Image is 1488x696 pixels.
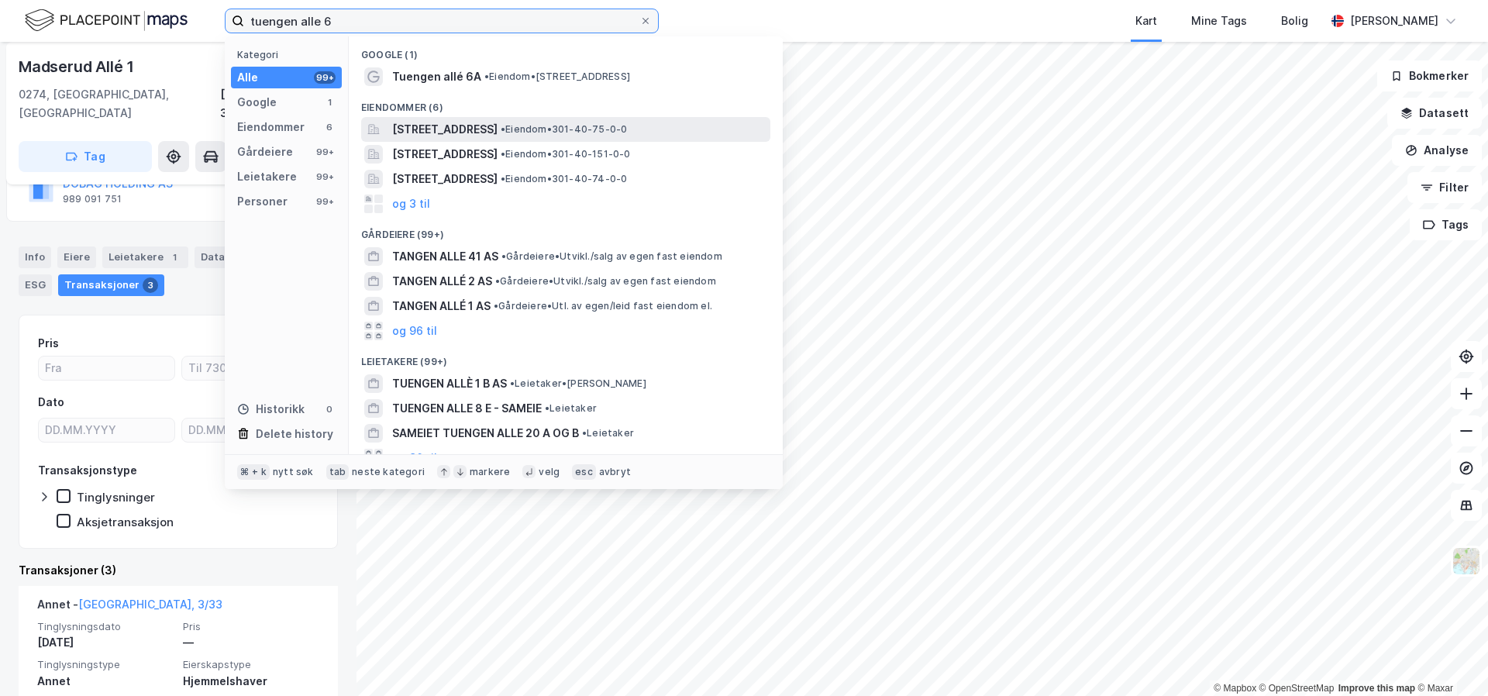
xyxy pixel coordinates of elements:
[501,148,631,160] span: Eiendom • 301-40-151-0-0
[501,173,505,184] span: •
[510,377,646,390] span: Leietaker • [PERSON_NAME]
[19,85,220,122] div: 0274, [GEOGRAPHIC_DATA], [GEOGRAPHIC_DATA]
[25,7,188,34] img: logo.f888ab2527a4732fd821a326f86c7f29.svg
[237,464,270,480] div: ⌘ + k
[38,461,137,480] div: Transaksjonstype
[37,633,174,652] div: [DATE]
[582,427,634,439] span: Leietaker
[39,357,174,380] input: Fra
[1259,683,1335,694] a: OpenStreetMap
[38,334,59,353] div: Pris
[392,449,437,467] button: og 96 til
[237,49,342,60] div: Kategori
[501,173,627,185] span: Eiendom • 301-40-74-0-0
[1387,98,1482,129] button: Datasett
[323,96,336,109] div: 1
[1191,12,1247,30] div: Mine Tags
[1392,135,1482,166] button: Analyse
[539,466,560,478] div: velg
[37,595,222,620] div: Annet -
[237,400,305,419] div: Historikk
[349,343,783,371] div: Leietakere (99+)
[38,393,64,412] div: Dato
[182,419,318,442] input: DD.MM.YYYY
[1410,209,1482,240] button: Tags
[237,68,258,87] div: Alle
[392,399,542,418] span: TUENGEN ALLE 8 E - SAMEIE
[237,192,288,211] div: Personer
[37,620,174,633] span: Tinglysningsdato
[392,322,437,340] button: og 96 til
[57,246,96,268] div: Eiere
[545,402,549,414] span: •
[1452,546,1481,576] img: Z
[392,195,430,213] button: og 3 til
[78,598,222,611] a: [GEOGRAPHIC_DATA], 3/33
[143,277,158,293] div: 3
[572,464,596,480] div: esc
[323,403,336,415] div: 0
[237,93,277,112] div: Google
[102,246,188,268] div: Leietakere
[237,143,293,161] div: Gårdeiere
[495,275,716,288] span: Gårdeiere • Utvikl./salg av egen fast eiendom
[494,300,498,312] span: •
[599,466,631,478] div: avbryt
[392,374,507,393] span: TUENGEN ALLÈ 1 B AS
[58,274,164,296] div: Transaksjoner
[1135,12,1157,30] div: Kart
[1407,172,1482,203] button: Filter
[195,246,253,268] div: Datasett
[349,216,783,244] div: Gårdeiere (99+)
[484,71,630,83] span: Eiendom • [STREET_ADDRESS]
[495,275,500,287] span: •
[183,658,319,671] span: Eierskapstype
[39,419,174,442] input: DD.MM.YYYY
[323,121,336,133] div: 6
[19,54,137,79] div: Madserud Allé 1
[63,193,122,205] div: 989 091 751
[352,466,425,478] div: neste kategori
[314,171,336,183] div: 99+
[392,120,498,139] span: [STREET_ADDRESS]
[392,272,492,291] span: TANGEN ALLÉ 2 AS
[19,141,152,172] button: Tag
[37,658,174,671] span: Tinglysningstype
[326,464,350,480] div: tab
[244,9,639,33] input: Søk på adresse, matrikkel, gårdeiere, leietakere eller personer
[1377,60,1482,91] button: Bokmerker
[392,247,498,266] span: TANGEN ALLE 41 AS
[392,297,491,315] span: TANGEN ALLÉ 1 AS
[237,167,297,186] div: Leietakere
[1281,12,1308,30] div: Bolig
[582,427,587,439] span: •
[77,490,155,505] div: Tinglysninger
[1338,683,1415,694] a: Improve this map
[167,250,182,265] div: 1
[37,672,174,691] div: Annet
[183,620,319,633] span: Pris
[183,672,319,691] div: Hjemmelshaver
[1410,622,1488,696] div: Kontrollprogram for chat
[494,300,712,312] span: Gårdeiere • Utl. av egen/leid fast eiendom el.
[182,357,318,380] input: Til 7300000
[501,123,505,135] span: •
[19,274,52,296] div: ESG
[501,123,627,136] span: Eiendom • 301-40-75-0-0
[77,515,174,529] div: Aksjetransaksjon
[256,425,333,443] div: Delete history
[1410,622,1488,696] iframe: Chat Widget
[1214,683,1256,694] a: Mapbox
[392,424,579,443] span: SAMEIET TUENGEN ALLE 20 A OG B
[314,195,336,208] div: 99+
[392,145,498,164] span: [STREET_ADDRESS]
[19,561,338,580] div: Transaksjoner (3)
[510,377,515,389] span: •
[392,170,498,188] span: [STREET_ADDRESS]
[392,67,481,86] span: Tuengen allé 6A
[501,148,505,160] span: •
[220,85,338,122] div: [GEOGRAPHIC_DATA], 3/33
[470,466,510,478] div: markere
[314,71,336,84] div: 99+
[545,402,597,415] span: Leietaker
